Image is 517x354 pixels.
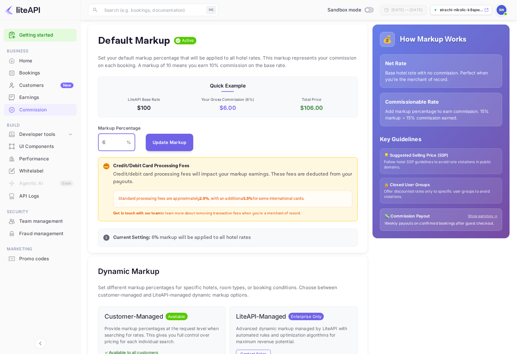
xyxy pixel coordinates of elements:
a: Bookings [4,67,77,78]
p: 💸 Commission Payout [385,213,430,219]
p: Markup Percentage [98,125,141,131]
p: Set your default markup percentage that will be applied to all hotel rates. This markup represent... [98,54,358,69]
button: Collapse navigation [35,338,46,349]
span: Sandbox mode [328,7,361,14]
p: Credit/Debit Card Processing Fees [113,163,352,170]
div: Commission [19,106,74,114]
div: Fraud management [19,230,74,237]
h4: Default Markup [98,34,170,47]
p: Key Guidelines [380,135,502,143]
h6: LiteAPI-Managed [236,313,286,320]
p: i [106,235,107,240]
a: Team management [4,215,77,227]
div: Whitelabel [19,168,74,175]
div: ⌘K [207,6,216,14]
div: UI Components [4,141,77,153]
p: 💡 Suggested Selling Price (SSP) [384,152,498,159]
span: Build [4,122,77,129]
div: Bookings [19,69,74,77]
div: Whitelabel [4,165,77,177]
input: 0 [98,134,127,151]
p: Commissionable Rate [385,98,497,105]
div: Earnings [19,94,74,101]
a: Earnings [4,92,77,103]
p: Standard processing fees are approximately , with an additional for some international cards. [118,196,347,202]
div: Team management [19,218,74,225]
strong: Get in touch with our team [113,211,161,216]
p: Credit/debit card processing fees will impact your markup earnings. These fees are deducted from ... [113,171,352,186]
input: Search (e.g. bookings, documentation) [100,4,204,16]
a: Commission [4,104,77,115]
p: Follow hotel SSP guidelines to avoid rate violations in public domains. [384,159,498,170]
span: Marketing [4,246,77,253]
button: Update Markup [146,134,194,151]
span: Active [180,38,197,44]
h5: Dynamic Markup [98,267,159,276]
p: Total Price [271,97,352,102]
div: Developer tools [19,131,67,138]
p: $ 6.00 [187,104,268,112]
span: Business [4,48,77,55]
a: API Logs [4,190,77,202]
div: Switch to Production mode [325,7,376,14]
span: Security [4,208,77,215]
p: $ 106.00 [271,104,352,112]
div: Promo codes [19,255,74,262]
strong: Current Setting: [113,234,150,241]
div: API Logs [19,193,74,200]
span: Enterprise Only [288,314,324,320]
p: 💰 [383,34,392,45]
p: Add markup percentage to earn commission. 15% markup = 15% commission earned. [385,108,497,121]
div: Promo codes [4,253,77,265]
p: Advanced dynamic markup managed by LiteAPI with automated rules and optimization algorithms for m... [236,325,351,345]
p: Weekly payouts on confirmed bookings after guest checkout. [385,221,497,226]
h5: How Markup Works [400,34,466,44]
div: Earnings [4,92,77,104]
div: Performance [19,155,74,163]
div: Fraud management [4,228,77,240]
img: LiteAPI logo [5,5,40,15]
a: UI Components [4,141,77,152]
div: Performance [4,153,77,165]
p: % [127,139,131,146]
div: API Logs [4,190,77,202]
p: Provide markup percentages at the request level when searching for rates. This gives you full con... [105,325,219,345]
div: New [60,83,74,88]
p: Set different markup percentages for specific hotels, room types, or booking conditions. Choose b... [98,284,358,299]
a: Whitelabel [4,165,77,177]
p: Your Gross Commission ( 6 %) [187,97,268,102]
div: Getting started [4,29,77,42]
a: Getting started [19,32,74,39]
p: strachi-nikolic-k8spw.... [440,7,483,13]
div: UI Components [19,143,74,150]
img: strachi nikolic [497,5,506,15]
div: Bookings [4,67,77,79]
a: Fraud management [4,228,77,239]
div: Commission [4,104,77,116]
p: LiteAPI Base Rate [103,97,185,102]
p: 🔒 Closed User Groups [384,182,498,188]
p: 6 % markup will be applied to all hotel rates [113,234,352,241]
strong: 2.9% [199,196,209,201]
a: CustomersNew [4,79,77,91]
div: Home [4,55,77,67]
p: Net Rate [385,60,497,67]
strong: 1.5% [244,196,253,201]
div: Home [19,57,74,65]
p: to learn more about removing transaction fees when you're a merchant of record. [113,211,352,216]
div: Customers [19,82,74,89]
a: Home [4,55,77,66]
div: [DATE] — [DATE] [391,7,422,13]
h6: Customer-Managed [105,313,163,320]
p: 💳 [104,164,109,169]
p: Quick Example [103,82,352,89]
a: Promo codes [4,253,77,264]
p: Base hotel rate with no commission. Perfect when you're the merchant of record. [385,69,497,83]
p: Offer discounted rates only to specific user groups to avoid violations. [384,189,498,199]
a: Show earnings → [468,213,497,219]
span: Available [166,314,188,320]
div: Developer tools [4,129,77,140]
a: Performance [4,153,77,164]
